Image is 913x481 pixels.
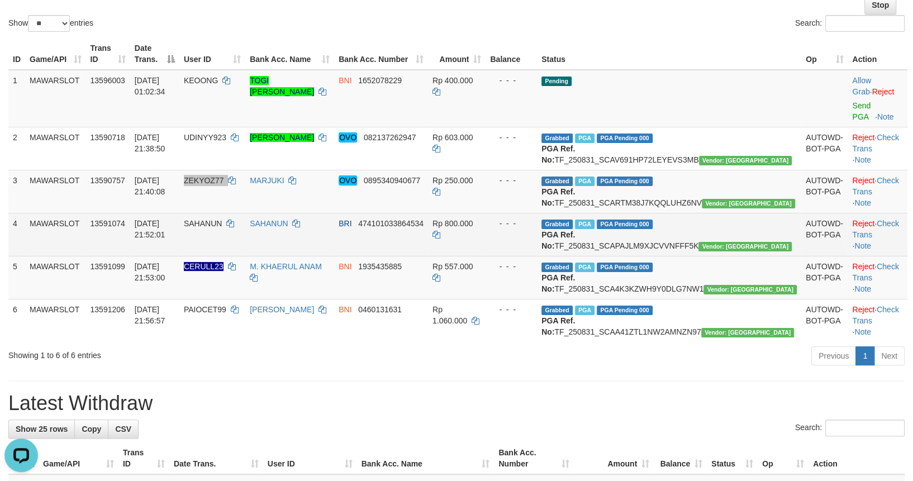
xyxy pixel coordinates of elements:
td: MAWARSLOT [25,256,86,299]
span: BNI [339,262,351,271]
th: Amount: activate to sort column ascending [428,38,486,70]
td: AUTOWD-BOT-PGA [801,213,848,256]
em: OVO [339,175,357,185]
span: Rp 800.000 [432,219,473,228]
span: Vendor URL: https://secure10.1velocity.biz [699,156,792,165]
span: ZEKYOZ77 [184,176,224,185]
td: · · [848,256,907,299]
a: M. KHAERUL ANAM [250,262,322,271]
td: 5 [8,256,25,299]
span: KEOONG [184,76,218,85]
div: Showing 1 to 6 of 6 entries [8,345,372,361]
span: Grabbed [541,263,573,272]
td: MAWARSLOT [25,299,86,342]
td: 2 [8,127,25,170]
em: OVO [339,132,357,142]
span: Marked by bggmhdangga [575,220,595,229]
th: Op: activate to sort column ascending [758,442,809,474]
td: · · [848,170,907,213]
b: PGA Ref. No: [541,316,575,336]
a: Note [854,155,871,164]
td: 3 [8,170,25,213]
div: - - - [490,175,532,186]
a: CSV [108,420,139,439]
span: 13591206 [91,305,125,314]
th: User ID: activate to sort column ascending [179,38,245,70]
span: · [852,76,872,96]
a: Reject [852,176,874,185]
a: Reject [852,219,874,228]
span: PAIOCET99 [184,305,226,314]
th: Trans ID: activate to sort column ascending [86,38,130,70]
span: Copy 1652078229 to clipboard [358,76,402,85]
span: Copy 474101033864534 to clipboard [358,219,424,228]
label: Search: [795,15,905,32]
a: Next [874,346,905,365]
a: Allow Grab [852,76,871,96]
span: Grabbed [541,220,573,229]
a: Note [877,112,894,121]
span: BRI [339,219,351,228]
span: Copy 0460131631 to clipboard [358,305,402,314]
a: 1 [855,346,874,365]
th: User ID: activate to sort column ascending [263,442,357,474]
div: - - - [490,261,532,272]
th: Status: activate to sort column ascending [707,442,758,474]
a: Note [854,241,871,250]
td: MAWARSLOT [25,213,86,256]
span: 13590757 [91,176,125,185]
span: Marked by bggmhdangga [575,177,595,186]
td: 4 [8,213,25,256]
a: Show 25 rows [8,420,75,439]
td: TF_250831_SCAA41ZTL1NW2AMNZN97 [537,299,801,342]
td: · · [848,299,907,342]
th: Game/API: activate to sort column ascending [39,442,118,474]
span: [DATE] 21:52:01 [135,219,165,239]
th: Bank Acc. Number: activate to sort column ascending [494,442,574,474]
td: 6 [8,299,25,342]
span: Grabbed [541,134,573,143]
span: Rp 603.000 [432,133,473,142]
span: PGA Pending [597,306,653,315]
span: 13596003 [91,76,125,85]
div: - - - [490,218,532,229]
th: Action [809,442,905,474]
a: Note [854,284,871,293]
td: · · [848,213,907,256]
span: PGA Pending [597,220,653,229]
span: PGA Pending [597,263,653,272]
b: PGA Ref. No: [541,144,575,164]
span: Rp 557.000 [432,262,473,271]
th: Amount: activate to sort column ascending [574,442,654,474]
b: PGA Ref. No: [541,187,575,207]
a: Note [854,198,871,207]
span: Copy 082137262947 to clipboard [364,133,416,142]
div: - - - [490,75,532,86]
td: AUTOWD-BOT-PGA [801,170,848,213]
span: [DATE] 01:02:34 [135,76,165,96]
td: AUTOWD-BOT-PGA [801,256,848,299]
span: Show 25 rows [16,425,68,434]
td: · [848,70,907,127]
span: Rp 1.060.000 [432,305,467,325]
a: Check Trans [852,133,898,153]
span: 13591099 [91,262,125,271]
th: Trans ID: activate to sort column ascending [118,442,169,474]
a: Send PGA [852,101,871,121]
a: Reject [852,305,874,314]
th: Date Trans.: activate to sort column descending [130,38,179,70]
a: Reject [872,87,894,96]
th: Game/API: activate to sort column ascending [25,38,86,70]
td: 1 [8,70,25,127]
a: [PERSON_NAME] [250,133,314,142]
a: Check Trans [852,305,898,325]
span: SAHANUN [184,219,222,228]
span: 13591074 [91,219,125,228]
a: Previous [811,346,856,365]
span: Copy [82,425,101,434]
span: [DATE] 21:56:57 [135,305,165,325]
span: [DATE] 21:38:50 [135,133,165,153]
th: Bank Acc. Name: activate to sort column ascending [357,442,494,474]
td: · · [848,127,907,170]
select: Showentries [28,15,70,32]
